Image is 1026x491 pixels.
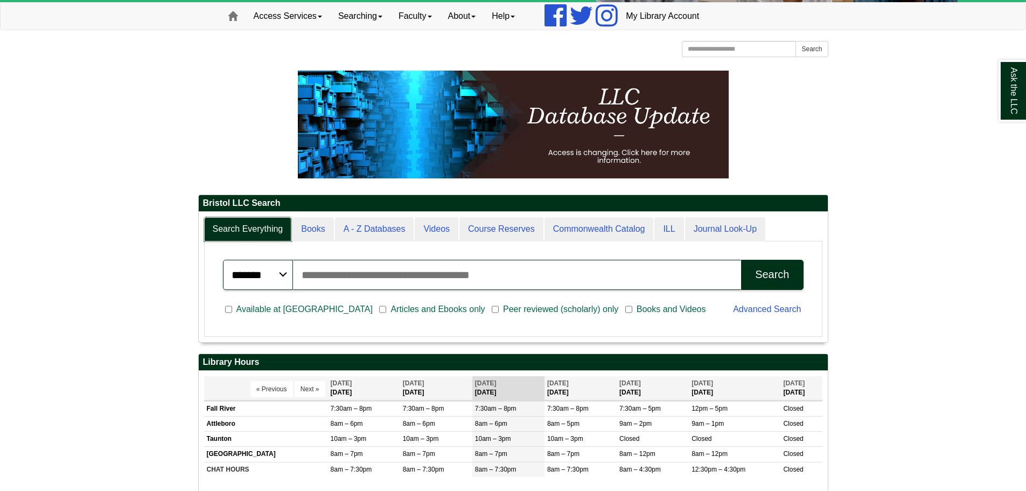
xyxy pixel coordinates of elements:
[547,435,583,442] span: 10am – 3pm
[475,450,507,458] span: 8am – 7pm
[625,305,632,314] input: Books and Videos
[475,435,511,442] span: 10am – 3pm
[331,435,367,442] span: 10am – 3pm
[331,405,372,412] span: 7:30am – 8pm
[331,466,372,473] span: 8am – 7:30pm
[472,376,545,400] th: [DATE]
[298,71,729,178] img: HTML tutorial
[204,417,328,432] td: Attleboro
[783,420,803,427] span: Closed
[619,405,661,412] span: 7:30am – 5pm
[619,420,652,427] span: 9am – 2pm
[545,376,617,400] th: [DATE]
[199,195,828,212] h2: Bristol LLC Search
[692,450,728,458] span: 8am – 12pm
[331,420,363,427] span: 8am – 6pm
[685,217,765,241] a: Journal Look-Up
[400,376,472,400] th: [DATE]
[403,420,435,427] span: 8am – 6pm
[795,41,828,57] button: Search
[403,435,439,442] span: 10am – 3pm
[199,354,828,371] h2: Library Hours
[547,466,589,473] span: 8am – 7:30pm
[403,450,435,458] span: 8am – 7pm
[692,420,724,427] span: 9am – 1pm
[783,435,803,442] span: Closed
[204,401,328,416] td: Fall River
[225,305,232,314] input: Available at [GEOGRAPHIC_DATA]
[619,450,655,458] span: 8am – 12pm
[547,420,580,427] span: 8am – 5pm
[204,447,328,462] td: [GEOGRAPHIC_DATA]
[250,381,293,397] button: « Previous
[390,3,440,30] a: Faculty
[492,305,499,314] input: Peer reviewed (scholarly) only
[331,450,363,458] span: 8am – 7pm
[619,379,641,387] span: [DATE]
[499,303,623,316] span: Peer reviewed (scholarly) only
[295,381,325,397] button: Next »
[403,405,444,412] span: 7:30am – 8pm
[204,432,328,447] td: Taunton
[475,420,507,427] span: 8am – 6pm
[619,435,639,442] span: Closed
[484,3,523,30] a: Help
[741,260,803,290] button: Search
[619,466,661,473] span: 8am – 4:30pm
[654,217,683,241] a: ILL
[783,405,803,412] span: Closed
[632,303,710,316] span: Books and Videos
[386,303,489,316] span: Articles and Ebooks only
[755,268,789,281] div: Search
[783,450,803,458] span: Closed
[545,217,654,241] a: Commonwealth Catalog
[328,376,400,400] th: [DATE]
[618,3,707,30] a: My Library Account
[403,379,424,387] span: [DATE]
[475,466,517,473] span: 8am – 7:30pm
[459,217,543,241] a: Course Reserves
[331,379,352,387] span: [DATE]
[547,379,569,387] span: [DATE]
[692,435,711,442] span: Closed
[733,305,801,314] a: Advanced Search
[379,305,386,314] input: Articles and Ebooks only
[292,217,333,241] a: Books
[692,466,745,473] span: 12:30pm – 4:30pm
[475,405,517,412] span: 7:30am – 8pm
[204,217,292,241] a: Search Everything
[204,462,328,477] td: CHAT HOURS
[475,379,497,387] span: [DATE]
[547,405,589,412] span: 7:30am – 8pm
[783,466,803,473] span: Closed
[617,376,689,400] th: [DATE]
[783,379,805,387] span: [DATE]
[440,3,484,30] a: About
[692,379,713,387] span: [DATE]
[692,405,728,412] span: 12pm – 5pm
[246,3,330,30] a: Access Services
[335,217,414,241] a: A - Z Databases
[780,376,822,400] th: [DATE]
[415,217,458,241] a: Videos
[330,3,390,30] a: Searching
[403,466,444,473] span: 8am – 7:30pm
[689,376,780,400] th: [DATE]
[547,450,580,458] span: 8am – 7pm
[232,303,377,316] span: Available at [GEOGRAPHIC_DATA]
